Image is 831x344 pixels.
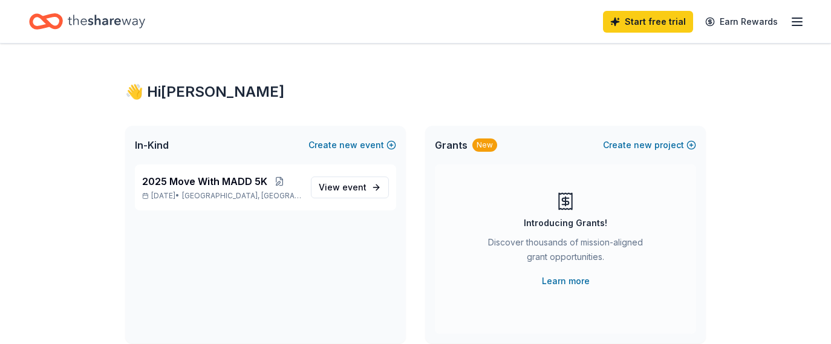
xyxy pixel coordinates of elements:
a: View event [311,177,389,198]
p: [DATE] • [142,191,301,201]
span: Grants [435,138,468,152]
span: 2025 Move With MADD 5K [142,174,267,189]
a: Learn more [542,274,590,288]
span: View [319,180,367,195]
div: Introducing Grants! [524,216,607,230]
div: 👋 Hi [PERSON_NAME] [125,82,706,102]
a: Home [29,7,145,36]
a: Earn Rewards [698,11,785,33]
button: Createnewproject [603,138,696,152]
div: New [472,138,497,152]
div: Discover thousands of mission-aligned grant opportunities. [483,235,648,269]
span: In-Kind [135,138,169,152]
span: [GEOGRAPHIC_DATA], [GEOGRAPHIC_DATA] [182,191,301,201]
span: new [339,138,357,152]
span: event [342,182,367,192]
a: Start free trial [603,11,693,33]
button: Createnewevent [308,138,396,152]
span: new [634,138,652,152]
